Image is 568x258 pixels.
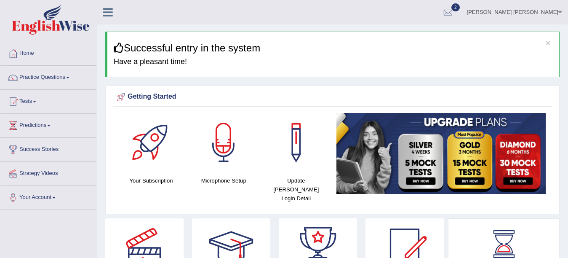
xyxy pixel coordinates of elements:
[0,186,96,207] a: Your Account
[0,42,96,63] a: Home
[0,90,96,111] a: Tests
[115,91,550,103] div: Getting Started
[119,176,183,185] h4: Your Subscription
[264,176,328,203] h4: Update [PERSON_NAME] Login Detail
[114,58,553,66] h4: Have a pleasant time!
[114,43,553,54] h3: Successful entry in the system
[0,162,96,183] a: Strategy Videos
[0,66,96,87] a: Practice Questions
[0,114,96,135] a: Predictions
[192,176,256,185] h4: Microphone Setup
[451,3,460,11] span: 2
[0,138,96,159] a: Success Stories
[546,38,551,47] button: ×
[336,113,546,194] img: small5.jpg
